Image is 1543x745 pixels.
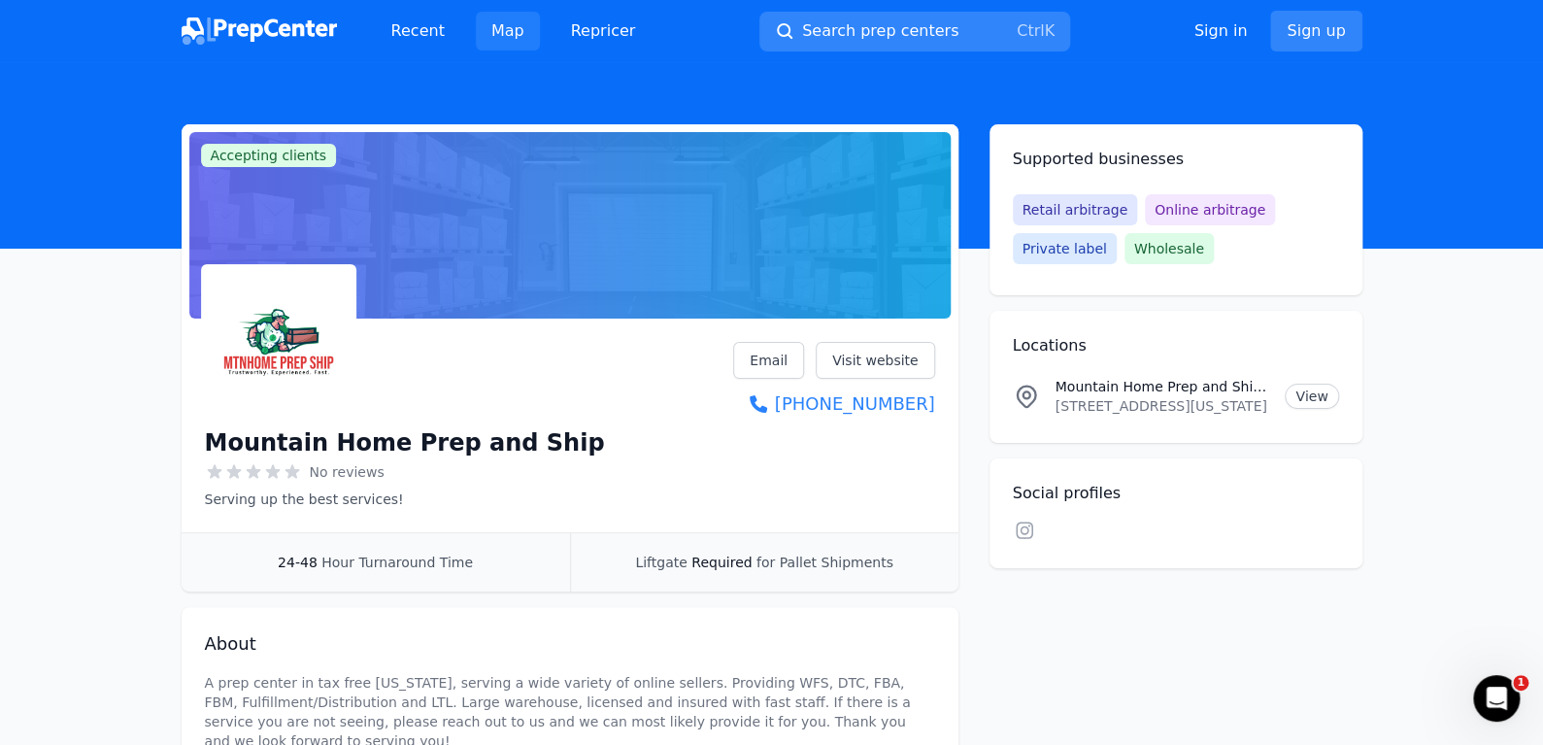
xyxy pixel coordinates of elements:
[310,462,385,482] span: No reviews
[1124,233,1214,264] span: Wholesale
[635,555,687,570] span: Liftgate
[1056,377,1270,396] p: Mountain Home Prep and Ship Location
[1013,148,1339,171] h2: Supported businesses
[205,268,352,416] img: Mountain Home Prep and Ship
[1513,675,1528,691] span: 1
[1270,11,1361,51] a: Sign up
[756,555,893,570] span: for Pallet Shipments
[555,12,652,51] a: Repricer
[1056,396,1270,416] p: [STREET_ADDRESS][US_STATE]
[376,12,460,51] a: Recent
[205,490,605,509] p: Serving up the best services!
[201,144,337,167] span: Accepting clients
[733,342,804,379] a: Email
[1017,21,1044,40] kbd: Ctrl
[476,12,540,51] a: Map
[733,390,934,418] a: [PHONE_NUMBER]
[691,555,752,570] span: Required
[759,12,1070,51] button: Search prep centersCtrlK
[1194,19,1248,43] a: Sign in
[1013,334,1339,357] h2: Locations
[278,555,318,570] span: 24-48
[1044,21,1055,40] kbd: K
[1013,482,1339,505] h2: Social profiles
[1013,233,1117,264] span: Private label
[802,19,958,43] span: Search prep centers
[205,427,605,458] h1: Mountain Home Prep and Ship
[1285,384,1338,409] a: View
[321,555,473,570] span: Hour Turnaround Time
[182,17,337,45] img: PrepCenter
[205,630,935,658] h2: About
[816,342,935,379] a: Visit website
[1013,194,1137,225] span: Retail arbitrage
[1473,675,1520,722] iframe: Intercom live chat
[1145,194,1275,225] span: Online arbitrage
